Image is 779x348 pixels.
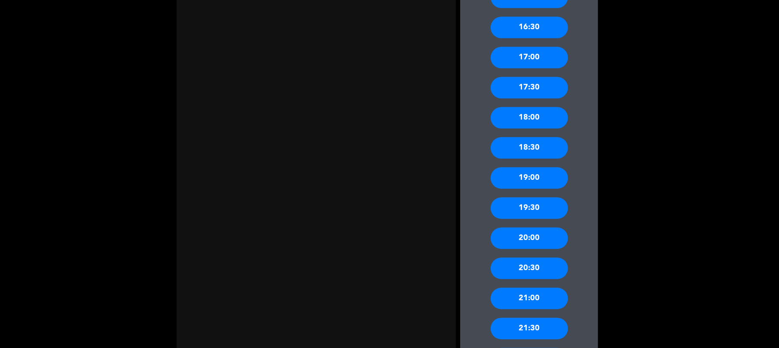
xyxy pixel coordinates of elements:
[491,258,568,279] div: 20:30
[491,137,568,159] div: 18:30
[491,228,568,249] div: 20:00
[491,47,568,68] div: 17:00
[491,197,568,219] div: 19:30
[491,288,568,309] div: 21:00
[491,17,568,38] div: 16:30
[491,107,568,129] div: 18:00
[491,318,568,339] div: 21:30
[491,167,568,189] div: 19:00
[491,77,568,99] div: 17:30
